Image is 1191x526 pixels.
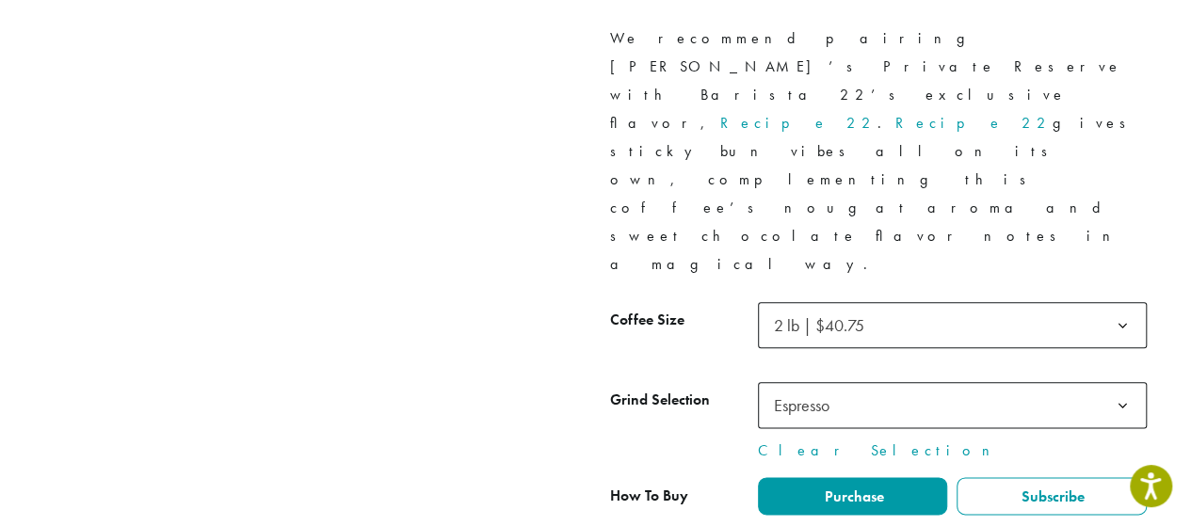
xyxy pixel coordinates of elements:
[821,486,883,506] span: Purchase
[1019,486,1085,506] span: Subscribe
[758,382,1147,428] span: Espresso
[610,307,758,334] label: Coffee Size
[758,302,1147,348] span: 2 lb | $40.75
[766,387,848,423] span: Espresso
[766,307,883,343] span: 2 lb | $40.75
[610,387,758,414] label: Grind Selection
[774,394,829,416] span: Espresso
[610,24,1147,279] p: We recommend pairing [PERSON_NAME]’s Private Reserve with Barista 22’s exclusive flavor, . gives ...
[610,486,688,505] span: How To Buy
[774,314,864,336] span: 2 lb | $40.75
[758,439,1147,462] a: Clear Selection
[895,113,1053,133] a: Recipe 22
[720,113,877,133] a: Recipe 22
